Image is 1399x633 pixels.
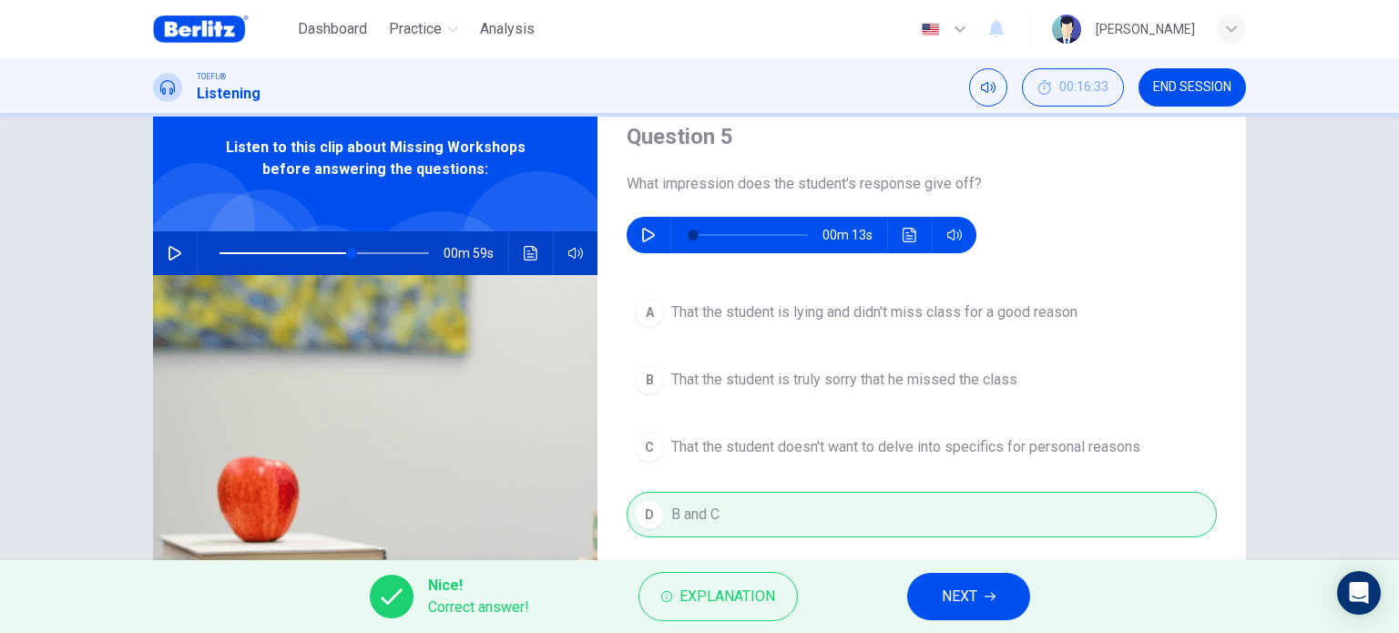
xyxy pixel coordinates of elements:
button: 00:16:33 [1022,68,1124,107]
button: NEXT [907,573,1030,620]
span: Explanation [679,584,775,609]
button: Explanation [638,572,798,621]
span: Listen to this clip about Missing Workshops before answering the questions: [212,137,538,180]
img: en [919,23,942,36]
span: TOEFL® [197,70,226,83]
div: Hide [1022,68,1124,107]
span: END SESSION [1153,80,1231,95]
a: Berlitz Brasil logo [153,11,291,47]
button: Click to see the audio transcription [895,217,924,253]
button: Analysis [473,13,542,46]
img: Berlitz Brasil logo [153,11,249,47]
span: 00:16:33 [1059,80,1108,95]
button: Practice [382,13,465,46]
div: Open Intercom Messenger [1337,571,1381,615]
span: Practice [389,18,442,40]
span: Correct answer! [428,597,529,618]
img: Profile picture [1052,15,1081,44]
h1: Listening [197,83,260,105]
span: Nice! [428,575,529,597]
span: Analysis [480,18,535,40]
span: 00m 59s [444,231,508,275]
span: What impression does the student's response give off? [627,173,1217,195]
span: 00m 13s [822,217,887,253]
h4: Question 5 [627,122,1217,151]
div: Mute [969,68,1007,107]
button: END SESSION [1139,68,1246,107]
button: Dashboard [291,13,374,46]
button: Click to see the audio transcription [516,231,546,275]
span: Dashboard [298,18,367,40]
div: [PERSON_NAME] [1096,18,1195,40]
span: NEXT [942,584,977,609]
